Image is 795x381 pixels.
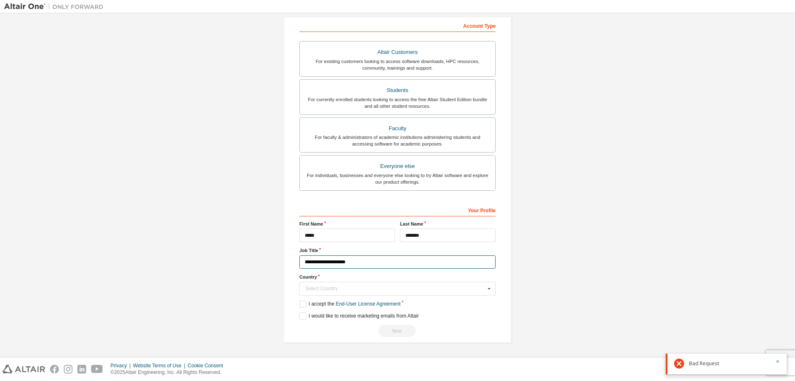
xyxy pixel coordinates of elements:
[299,247,496,254] label: Job Title
[91,365,103,374] img: youtube.svg
[305,134,490,147] div: For faculty & administrators of academic institutions administering students and accessing softwa...
[133,362,188,369] div: Website Terms of Use
[111,362,133,369] div: Privacy
[299,313,419,320] label: I would like to receive marketing emails from Altair
[111,369,228,376] p: © 2025 Altair Engineering, Inc. All Rights Reserved.
[299,221,395,227] label: First Name
[299,274,496,280] label: Country
[305,286,485,291] div: Select Country
[64,365,72,374] img: instagram.svg
[305,85,490,96] div: Students
[400,221,496,227] label: Last Name
[188,362,228,369] div: Cookie Consent
[305,96,490,109] div: For currently enrolled students looking to access the free Altair Student Edition bundle and all ...
[299,203,496,216] div: Your Profile
[299,19,496,32] div: Account Type
[50,365,59,374] img: facebook.svg
[299,301,400,308] label: I accept the
[2,365,45,374] img: altair_logo.svg
[305,160,490,172] div: Everyone else
[689,360,719,367] span: Bad Request
[336,301,401,307] a: End-User License Agreement
[299,325,496,337] div: Read and acccept EULA to continue
[305,46,490,58] div: Altair Customers
[305,172,490,185] div: For individuals, businesses and everyone else looking to try Altair software and explore our prod...
[305,58,490,71] div: For existing customers looking to access software downloads, HPC resources, community, trainings ...
[4,2,108,11] img: Altair One
[77,365,86,374] img: linkedin.svg
[305,123,490,134] div: Faculty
